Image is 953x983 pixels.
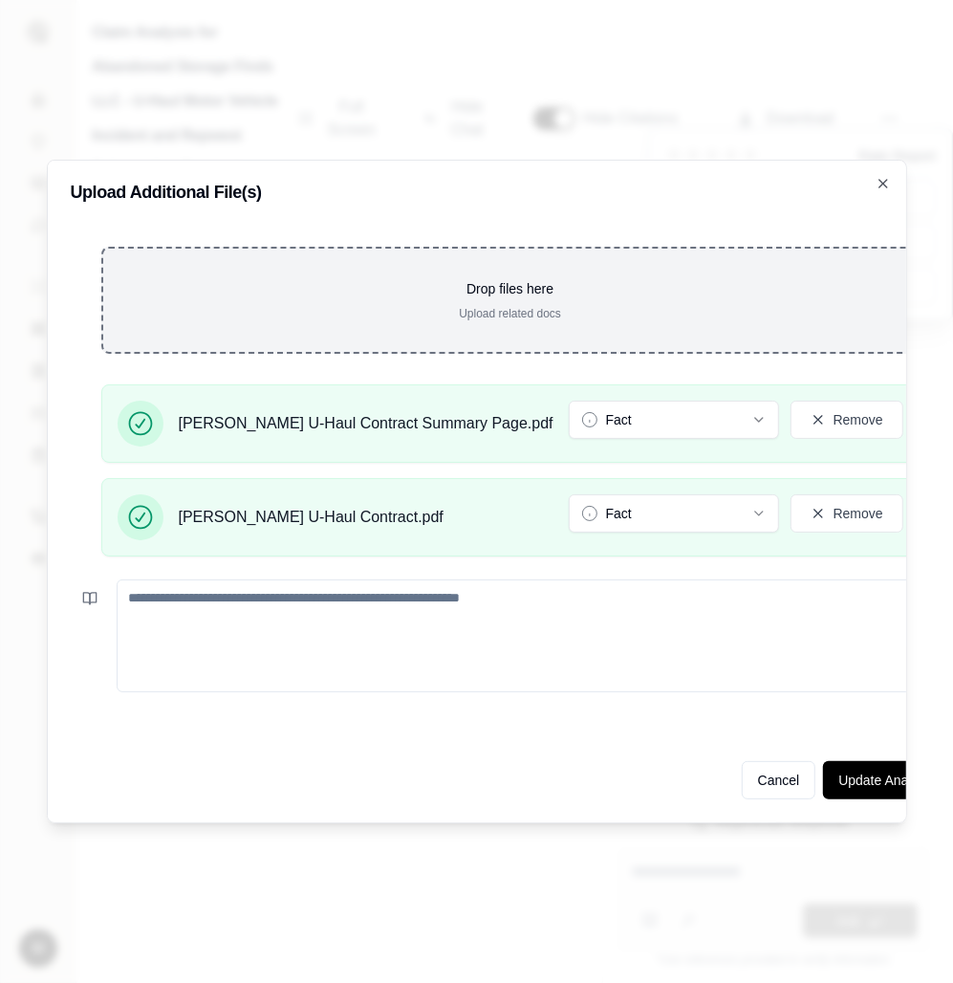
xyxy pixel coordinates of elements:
span: [PERSON_NAME] U-Haul Contract.pdf [179,506,444,529]
button: Update Analysis [823,761,949,799]
button: Cancel [742,761,816,799]
button: Remove [791,401,903,439]
span: [PERSON_NAME] U-Haul Contract Summary Page.pdf [179,412,553,435]
p: Drop files here [134,279,887,298]
button: Remove [791,494,903,533]
p: Upload related docs [134,306,887,321]
h2: Upload Additional File(s) [71,184,950,201]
